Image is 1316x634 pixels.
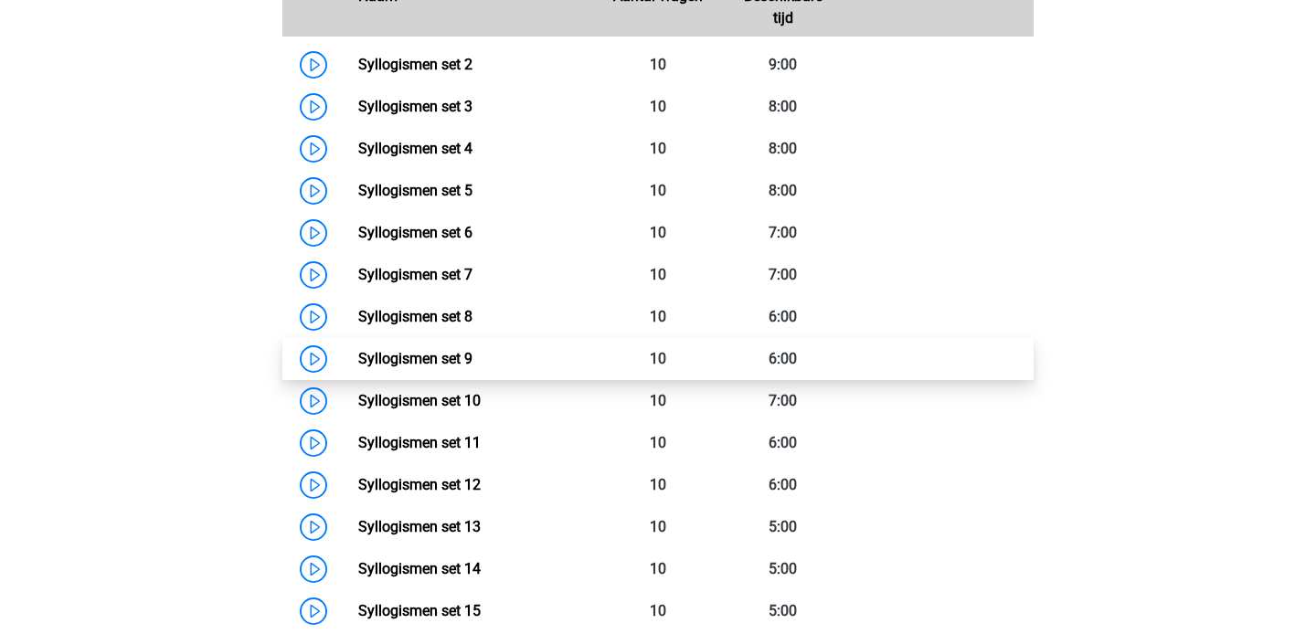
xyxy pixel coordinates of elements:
a: Syllogismen set 5 [358,182,472,199]
a: Syllogismen set 13 [358,518,481,535]
a: Syllogismen set 12 [358,476,481,493]
a: Syllogismen set 10 [358,392,481,409]
a: Syllogismen set 9 [358,350,472,367]
a: Syllogismen set 7 [358,266,472,283]
a: Syllogismen set 8 [358,308,472,325]
a: Syllogismen set 4 [358,140,472,157]
a: Syllogismen set 15 [358,602,481,619]
a: Syllogismen set 2 [358,56,472,73]
a: Syllogismen set 14 [358,560,481,577]
a: Syllogismen set 11 [358,434,481,451]
a: Syllogismen set 6 [358,224,472,241]
a: Syllogismen set 3 [358,98,472,115]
